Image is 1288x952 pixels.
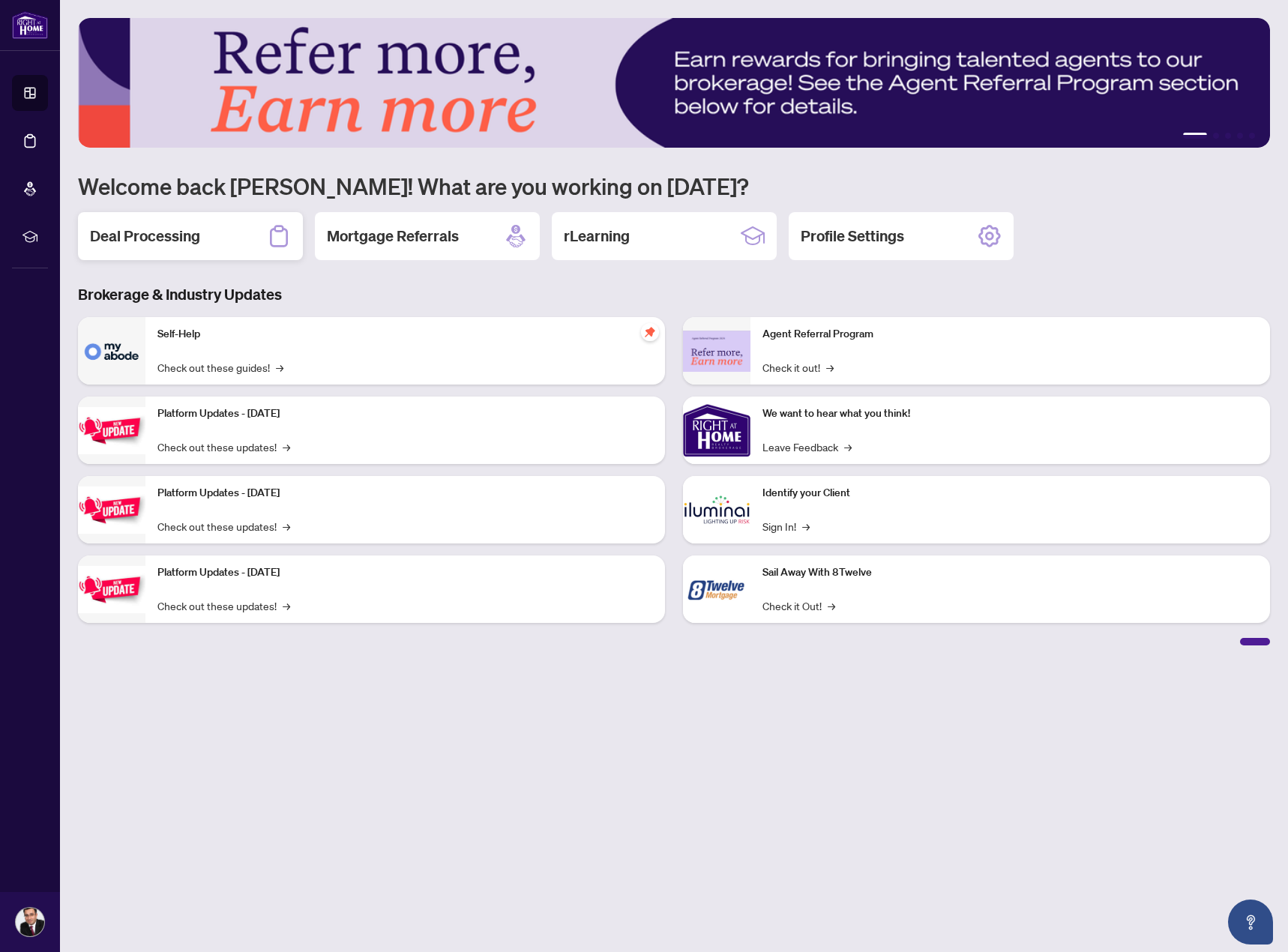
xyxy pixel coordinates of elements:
[283,597,290,614] span: →
[157,485,653,501] p: Platform Updates - [DATE]
[78,18,1270,148] img: Slide 0
[762,326,1258,343] p: Agent Referral Program
[157,326,653,343] p: Self-Help
[276,359,283,376] span: →
[828,597,835,614] span: →
[157,406,653,422] p: Platform Updates - [DATE]
[78,486,145,534] img: Platform Updates - July 8, 2025
[16,908,44,936] img: Profile Icon
[802,518,810,534] span: →
[12,11,48,39] img: logo
[1225,133,1231,139] button: 3
[762,359,834,376] a: Check it out!→
[683,555,750,623] img: Sail Away With 8Twelve
[1228,900,1273,945] button: Open asap
[1249,133,1255,139] button: 5
[1237,133,1243,139] button: 4
[157,597,290,614] a: Check out these updates!→
[762,485,1258,501] p: Identify your Client
[78,317,145,385] img: Self-Help
[157,564,653,581] p: Platform Updates - [DATE]
[762,439,852,455] a: Leave Feedback→
[78,284,1270,305] h3: Brokerage & Industry Updates
[90,226,200,247] h2: Deal Processing
[683,397,750,464] img: We want to hear what you think!
[1213,133,1219,139] button: 2
[283,518,290,534] span: →
[157,359,283,376] a: Check out these guides!→
[283,439,290,455] span: →
[762,518,810,534] a: Sign In!→
[641,323,659,341] span: pushpin
[564,226,630,247] h2: rLearning
[157,518,290,534] a: Check out these updates!→
[683,331,750,372] img: Agent Referral Program
[683,476,750,543] img: Identify your Client
[826,359,834,376] span: →
[78,566,145,613] img: Platform Updates - June 23, 2025
[762,597,835,614] a: Check it Out!→
[762,406,1258,422] p: We want to hear what you think!
[844,439,852,455] span: →
[78,172,1270,200] h1: Welcome back [PERSON_NAME]! What are you working on [DATE]?
[78,407,145,454] img: Platform Updates - July 21, 2025
[801,226,904,247] h2: Profile Settings
[327,226,459,247] h2: Mortgage Referrals
[157,439,290,455] a: Check out these updates!→
[1183,133,1207,139] button: 1
[762,564,1258,581] p: Sail Away With 8Twelve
